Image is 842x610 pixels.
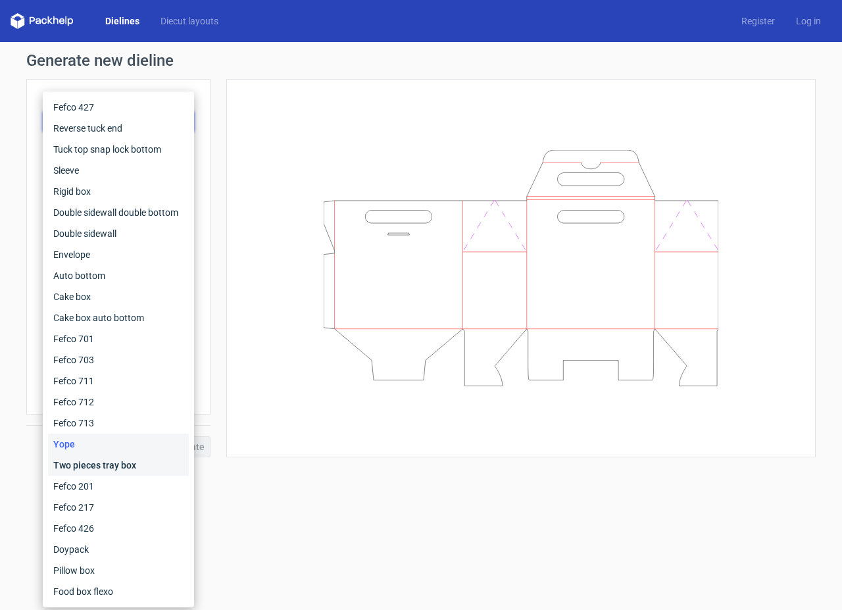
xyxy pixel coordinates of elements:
a: Log in [785,14,831,28]
a: Diecut layouts [150,14,229,28]
div: Doypack [48,539,189,560]
div: Double sidewall double bottom [48,202,189,223]
div: Fefco 427 [48,97,189,118]
div: Fefco 426 [48,518,189,539]
div: Pillow box [48,560,189,581]
div: Auto bottom [48,265,189,286]
a: Dielines [95,14,150,28]
div: Sleeve [48,160,189,181]
div: Two pieces tray box [48,455,189,476]
div: Envelope [48,244,189,265]
div: Rigid box [48,181,189,202]
div: Tuck top snap lock bottom [48,139,189,160]
div: Cake box auto bottom [48,307,189,328]
div: Cake box [48,286,189,307]
div: Fefco 701 [48,328,189,349]
div: Fefco 703 [48,349,189,370]
a: Register [731,14,785,28]
div: Double sidewall [48,223,189,244]
div: Yope [48,434,189,455]
div: Food box flexo [48,581,189,602]
h1: Generate new dieline [26,53,816,68]
div: Fefco 712 [48,392,189,413]
div: Fefco 711 [48,370,189,392]
div: Fefco 201 [48,476,189,497]
div: Fefco 217 [48,497,189,518]
div: Fefco 713 [48,413,189,434]
div: Reverse tuck end [48,118,189,139]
